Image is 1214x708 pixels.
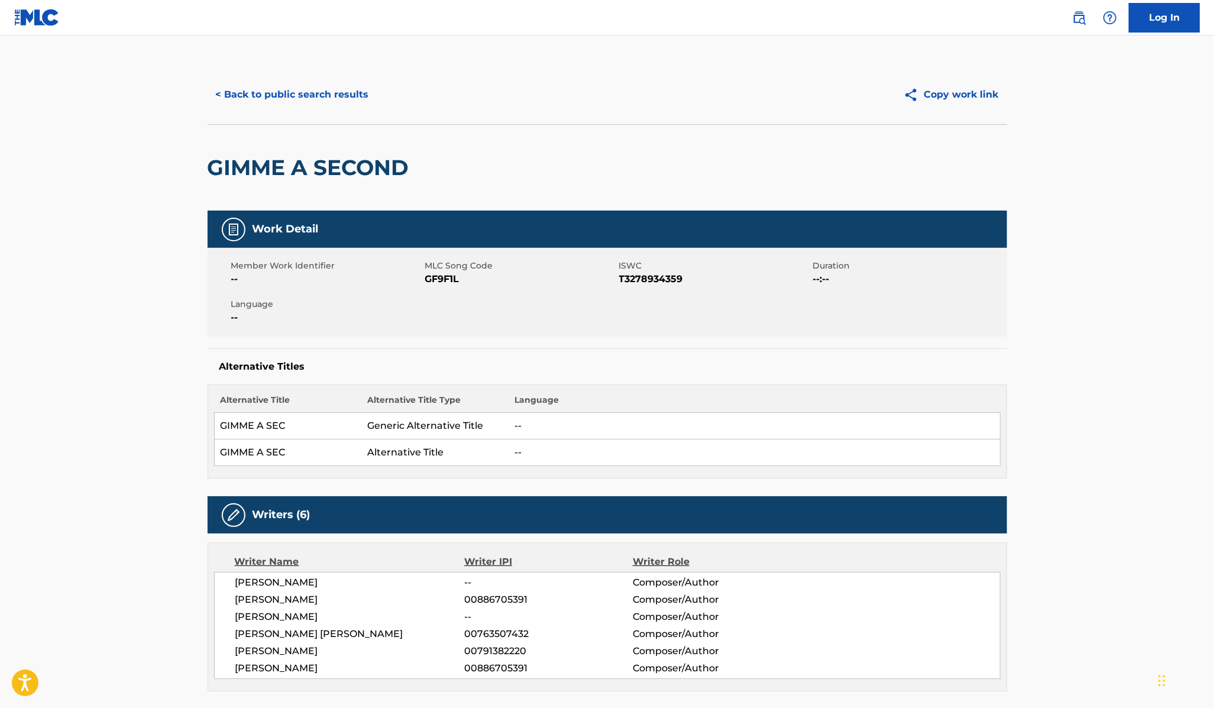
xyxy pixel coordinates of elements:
[464,627,632,641] span: 00763507432
[1098,6,1122,30] div: Help
[235,644,465,658] span: [PERSON_NAME]
[214,439,361,466] td: GIMME A SEC
[633,610,786,624] span: Composer/Author
[214,394,361,413] th: Alternative Title
[1103,11,1117,25] img: help
[231,272,422,286] span: --
[235,593,465,607] span: [PERSON_NAME]
[633,644,786,658] span: Composer/Author
[425,272,616,286] span: GF9F1L
[464,661,632,675] span: 00886705391
[231,298,422,311] span: Language
[633,576,786,590] span: Composer/Author
[464,593,632,607] span: 00886705391
[235,555,465,569] div: Writer Name
[208,154,415,181] h2: GIMME A SECOND
[464,610,632,624] span: --
[464,644,632,658] span: 00791382220
[619,272,810,286] span: T3278934359
[895,80,1007,109] button: Copy work link
[361,394,509,413] th: Alternative Title Type
[633,593,786,607] span: Composer/Author
[252,508,310,522] h5: Writers (6)
[226,508,241,522] img: Writers
[633,627,786,641] span: Composer/Author
[904,88,924,102] img: Copy work link
[231,260,422,272] span: Member Work Identifier
[1129,3,1200,33] a: Log In
[208,80,377,109] button: < Back to public search results
[1067,6,1091,30] a: Public Search
[464,555,633,569] div: Writer IPI
[214,413,361,439] td: GIMME A SEC
[813,272,1004,286] span: --:--
[509,439,1000,466] td: --
[14,9,60,26] img: MLC Logo
[619,260,810,272] span: ISWC
[509,394,1000,413] th: Language
[1072,11,1086,25] img: search
[813,260,1004,272] span: Duration
[1155,651,1214,708] iframe: Chat Widget
[226,222,241,237] img: Work Detail
[425,260,616,272] span: MLC Song Code
[235,661,465,675] span: [PERSON_NAME]
[235,576,465,590] span: [PERSON_NAME]
[219,361,995,373] h5: Alternative Titles
[252,222,319,236] h5: Work Detail
[361,439,509,466] td: Alternative Title
[235,610,465,624] span: [PERSON_NAME]
[231,311,422,325] span: --
[633,555,786,569] div: Writer Role
[509,413,1000,439] td: --
[633,661,786,675] span: Composer/Author
[235,627,465,641] span: [PERSON_NAME] [PERSON_NAME]
[464,576,632,590] span: --
[361,413,509,439] td: Generic Alternative Title
[1158,663,1166,699] div: Drag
